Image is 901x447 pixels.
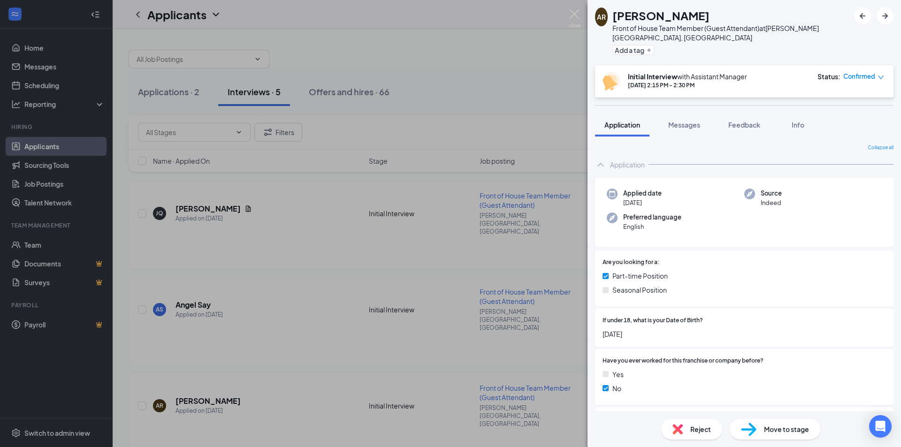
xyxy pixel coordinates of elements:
[612,8,710,23] h1: [PERSON_NAME]
[690,424,711,434] span: Reject
[877,8,893,24] button: ArrowRight
[728,121,760,129] span: Feedback
[612,23,849,42] div: Front of House Team Member (Guest Attendant) at [PERSON_NAME][GEOGRAPHIC_DATA], [GEOGRAPHIC_DATA]
[603,258,659,267] span: Are you looking for a:
[623,222,681,231] span: English
[612,369,624,379] span: Yes
[879,10,891,22] svg: ArrowRight
[868,144,893,152] span: Collapse all
[646,47,652,53] svg: Plus
[603,316,703,325] span: If under 18, what is your Date of Birth?
[668,121,700,129] span: Messages
[817,72,840,81] div: Status :
[623,189,662,198] span: Applied date
[597,12,606,22] div: AR
[612,383,621,394] span: No
[623,198,662,207] span: [DATE]
[854,8,871,24] button: ArrowLeftNew
[761,198,782,207] span: Indeed
[612,285,667,295] span: Seasonal Position
[604,121,640,129] span: Application
[878,74,884,81] span: down
[628,81,747,89] div: [DATE] 2:15 PM - 2:30 PM
[612,45,654,55] button: PlusAdd a tag
[595,159,606,170] svg: ChevronUp
[623,212,681,222] span: Preferred language
[628,72,747,81] div: with Assistant Manager
[857,10,868,22] svg: ArrowLeftNew
[603,329,886,339] span: [DATE]
[792,121,804,129] span: Info
[603,356,764,365] span: Have you ever worked for this franchise or company before?
[869,415,892,438] div: Open Intercom Messenger
[761,189,782,198] span: Source
[612,271,668,281] span: Part-time Position
[764,424,809,434] span: Move to stage
[628,72,677,81] b: Initial Interview
[610,160,645,169] div: Application
[843,72,875,81] span: Confirmed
